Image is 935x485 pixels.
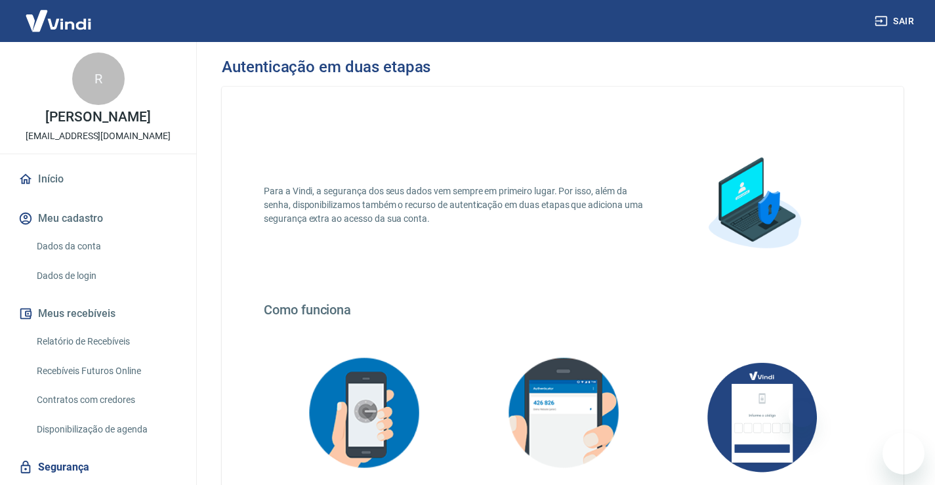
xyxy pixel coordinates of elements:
[222,58,430,76] h3: Autenticação em duas etapas
[31,263,180,289] a: Dados de login
[16,204,180,233] button: Meu cadastro
[26,129,171,143] p: [EMAIL_ADDRESS][DOMAIN_NAME]
[31,416,180,443] a: Disponibilização de agenda
[264,302,862,318] h4: Como funciona
[16,299,180,328] button: Meus recebíveis
[16,453,180,482] a: Segurança
[45,110,150,124] p: [PERSON_NAME]
[789,401,815,427] iframe: Fechar mensagem
[31,358,180,385] a: Recebíveis Futuros Online
[696,349,827,485] img: AUbNX1O5CQAAAABJRU5ErkJggg==
[31,387,180,413] a: Contratos com credores
[16,1,101,41] img: Vindi
[688,139,820,270] img: explication-mfa1.88a31355a892c34851cc.png
[31,328,180,355] a: Relatório de Recebíveis
[72,53,125,105] div: R
[298,349,429,476] img: explication-mfa2.908d58f25590a47144d3.png
[497,349,629,476] img: explication-mfa3.c449ef126faf1c3e3bb9.png
[16,165,180,194] a: Início
[883,432,925,474] iframe: Botão para abrir a janela de mensagens
[264,184,646,226] p: Para a Vindi, a segurança dos seus dados vem sempre em primeiro lugar. Por isso, além da senha, d...
[31,233,180,260] a: Dados da conta
[872,9,919,33] button: Sair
